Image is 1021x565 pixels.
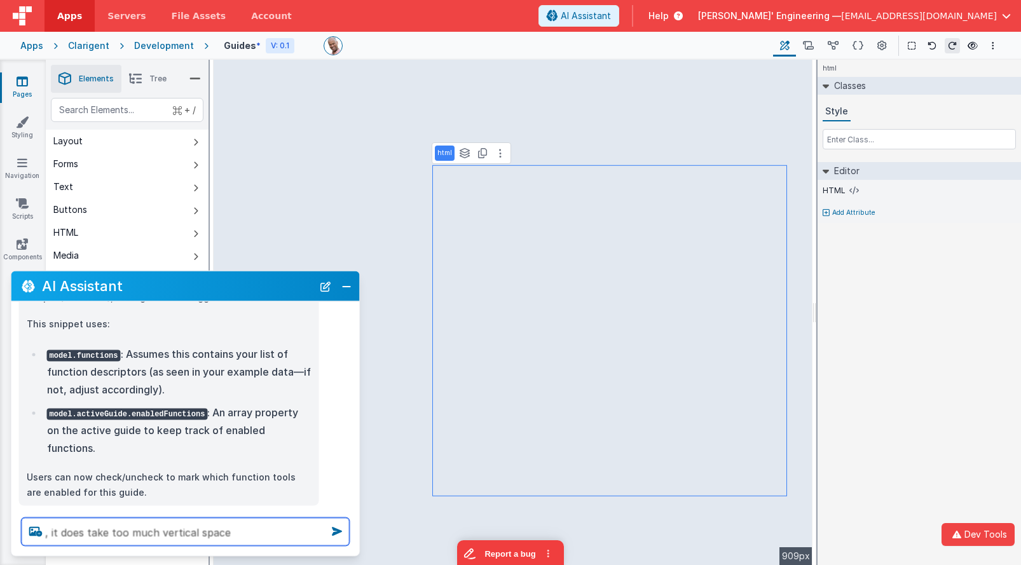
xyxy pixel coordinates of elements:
[47,350,121,361] code: model.functions
[266,38,294,53] div: V: 0.1
[698,10,1011,22] button: [PERSON_NAME]' Engineering — [EMAIL_ADDRESS][DOMAIN_NAME]
[53,226,78,239] div: HTML
[46,130,209,153] button: Layout
[42,278,313,294] h2: AI Assistant
[27,469,312,500] p: Users can now check/uncheck to mark which function tools are enabled for this guide.
[324,37,342,55] img: 11ac31fe5dc3d0eff3fbbbf7b26fa6e1
[53,203,87,216] div: Buttons
[53,180,73,193] div: Text
[829,77,866,95] h2: Classes
[51,98,203,122] input: Search Elements...
[779,547,812,565] div: 909px
[46,153,209,175] button: Forms
[538,5,619,27] button: AI Assistant
[823,208,1016,218] button: Add Attribute
[20,39,43,52] div: Apps
[985,38,1001,53] button: Options
[134,39,194,52] div: Development
[46,198,209,221] button: Buttons
[823,186,846,196] label: HTML
[107,10,146,22] span: Servers
[173,98,196,122] span: + /
[317,277,334,295] button: New Chat
[43,344,312,398] li: : Assumes this contains your list of function descriptors (as seen in your example data—if not, a...
[437,148,452,158] p: html
[561,10,611,22] span: AI Assistant
[338,277,355,295] button: Close
[214,60,812,565] div: -->
[57,10,82,22] span: Apps
[224,41,261,51] h4: Guides
[46,244,209,267] button: Media
[53,158,78,170] div: Forms
[53,135,83,147] div: Layout
[46,175,209,198] button: Text
[46,267,209,290] button: Gateways
[47,408,208,419] code: model.activeGuide.enabledFunctions
[648,10,669,22] span: Help
[841,10,997,22] span: [EMAIL_ADDRESS][DOMAIN_NAME]
[79,74,114,84] span: Elements
[68,39,109,52] div: Clarigent
[829,162,860,180] h2: Editor
[172,10,226,22] span: File Assets
[53,249,79,262] div: Media
[27,317,312,332] p: This snippet uses:
[149,74,167,84] span: Tree
[823,129,1016,149] input: Enter Class...
[942,523,1015,546] button: Dev Tools
[823,102,851,121] button: Style
[818,60,842,77] h4: html
[698,10,841,22] span: [PERSON_NAME]' Engineering —
[46,221,209,244] button: HTML
[832,208,875,218] p: Add Attribute
[43,403,312,456] li: : An array property on the active guide to keep track of enabled functions.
